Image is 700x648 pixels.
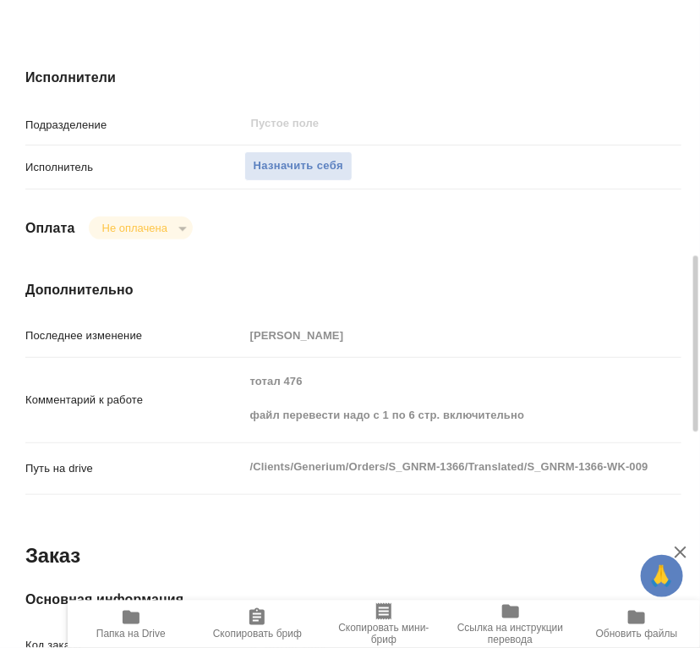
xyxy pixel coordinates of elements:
[25,590,681,610] h4: Основная информация
[244,323,681,348] input: Пустое поле
[194,601,321,648] button: Скопировать бриф
[25,117,244,134] p: Подразделение
[25,159,244,176] p: Исполнитель
[244,453,681,481] textarea: /Clients/Generium/Orders/S_GNRM-1366/Translated/S_GNRM-1366-WK-009
[320,601,447,648] button: Скопировать мини-бриф
[244,151,353,181] button: Назначить себя
[249,113,642,134] input: Пустое поле
[213,628,302,640] span: Скопировать бриф
[573,601,700,648] button: Обновить файлы
[648,558,676,594] span: 🙏
[457,622,564,645] span: Ссылка на инструкции перевода
[25,280,681,300] h4: Дополнительно
[97,221,172,235] button: Не оплачена
[331,622,437,645] span: Скопировать мини-бриф
[25,460,244,477] p: Путь на drive
[25,392,244,409] p: Комментарий к работе
[25,68,681,88] h4: Исполнители
[96,628,166,640] span: Папка на Drive
[596,628,678,640] span: Обновить файлы
[447,601,574,648] button: Ссылка на инструкции перевода
[641,555,683,597] button: 🙏
[89,217,193,239] div: Не оплачена
[25,542,80,569] h2: Заказ
[244,367,681,430] textarea: тотал 476 файл перевести надо с 1 по 6 стр. включительно
[254,157,343,176] span: Назначить себя
[68,601,194,648] button: Папка на Drive
[25,327,244,344] p: Последнее изменение
[25,218,75,239] h4: Оплата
